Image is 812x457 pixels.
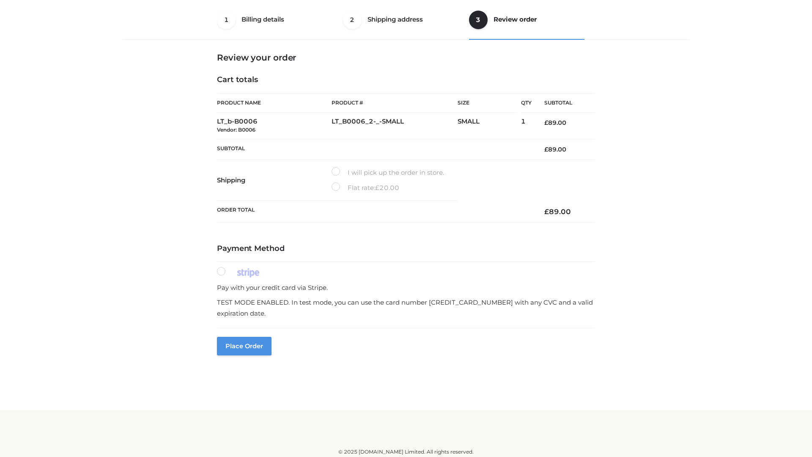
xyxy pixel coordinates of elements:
h3: Review your order [217,52,595,63]
td: LT_b-B0006 [217,113,332,139]
span: £ [544,119,548,127]
th: Product # [332,93,458,113]
bdi: 20.00 [375,184,399,192]
th: Subtotal [217,139,532,160]
span: £ [544,207,549,216]
th: Shipping [217,160,332,201]
div: © 2025 [DOMAIN_NAME] Limited. All rights reserved. [126,448,686,456]
small: Vendor: B0006 [217,127,255,133]
th: Size [458,94,517,113]
label: I will pick up the order in store. [332,167,444,178]
button: Place order [217,337,272,355]
td: LT_B0006_2-_-SMALL [332,113,458,139]
th: Qty [521,93,532,113]
td: 1 [521,113,532,139]
bdi: 89.00 [544,146,566,153]
th: Order Total [217,201,532,223]
td: SMALL [458,113,521,139]
h4: Payment Method [217,244,595,253]
span: £ [375,184,379,192]
span: £ [544,146,548,153]
p: Pay with your credit card via Stripe. [217,282,595,293]
h4: Cart totals [217,75,595,85]
th: Product Name [217,93,332,113]
label: Flat rate: [332,182,399,193]
bdi: 89.00 [544,119,566,127]
bdi: 89.00 [544,207,571,216]
p: TEST MODE ENABLED. In test mode, you can use the card number [CREDIT_CARD_NUMBER] with any CVC an... [217,297,595,319]
th: Subtotal [532,94,595,113]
